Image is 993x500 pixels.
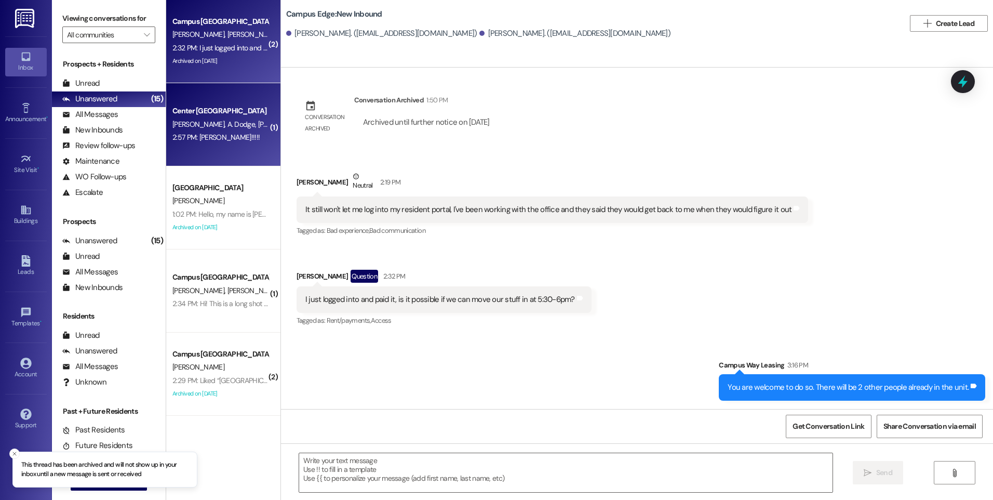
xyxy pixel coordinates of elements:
[15,9,36,28] img: ResiDesk Logo
[297,313,592,328] div: Tagged as:
[923,19,931,28] i: 
[40,318,42,325] span: •
[62,78,100,89] div: Unread
[227,120,258,129] span: A. Dodge
[297,223,809,238] div: Tagged as:
[52,59,166,70] div: Prospects + Residents
[144,31,150,39] i: 
[369,226,425,235] span: Bad communication
[171,387,270,400] div: Archived on [DATE]
[378,177,400,188] div: 2:19 PM
[424,95,448,106] div: 1:50 PM
[62,377,106,388] div: Unknown
[297,270,592,286] div: [PERSON_NAME]
[52,311,166,322] div: Residents
[172,286,227,295] span: [PERSON_NAME]
[62,125,123,136] div: New Inbounds
[227,30,279,39] span: [PERSON_NAME]
[171,221,270,234] div: Archived on [DATE]
[327,226,369,235] span: Bad experience ,
[327,316,371,325] span: Rent/payments ,
[149,233,166,249] div: (15)
[950,469,958,477] i: 
[227,286,279,295] span: [PERSON_NAME]
[172,106,269,116] div: Center [GEOGRAPHIC_DATA]
[5,252,47,280] a: Leads
[46,114,48,121] span: •
[62,235,117,246] div: Unanswered
[381,271,405,282] div: 2:32 PM
[62,330,100,341] div: Unread
[172,30,227,39] span: [PERSON_NAME]
[5,304,47,332] a: Templates •
[5,48,47,76] a: Inbox
[62,140,135,151] div: Review follow-ups
[171,55,270,68] div: Archived on [DATE]
[62,440,132,451] div: Future Residents
[936,18,974,29] span: Create Lead
[172,272,269,283] div: Campus [GEOGRAPHIC_DATA]
[62,361,118,372] div: All Messages
[910,15,988,32] button: Create Lead
[883,421,976,432] span: Share Conversation via email
[62,425,125,436] div: Past Residents
[52,216,166,227] div: Prospects
[258,120,313,129] span: [PERSON_NAME]
[172,133,260,142] div: 2:57 PM: [PERSON_NAME]!!!!!
[67,27,139,43] input: All communities
[286,9,382,20] b: Campus Edge: New Inbound
[719,360,985,374] div: Campus Way Leasing
[351,171,374,193] div: Neutral
[305,204,792,215] div: It still won't let me log into my resident portal, I've been working with the office and they sai...
[5,354,47,383] a: Account
[62,346,117,357] div: Unanswered
[52,406,166,417] div: Past + Future Residents
[172,120,227,129] span: [PERSON_NAME]
[793,421,864,432] span: Get Conversation Link
[172,43,448,52] div: 2:32 PM: I just logged into and paid it, is it possible if we can move our stuff in at 5:30-6pm?
[62,10,155,27] label: Viewing conversations for
[37,165,39,172] span: •
[785,360,808,371] div: 3:16 PM
[297,171,809,196] div: [PERSON_NAME]
[728,382,969,393] div: You are welcome to do so. There will be 2 other people already in the unit.
[172,362,224,372] span: [PERSON_NAME]
[362,117,491,128] div: Archived until further notice on [DATE]
[786,415,871,438] button: Get Conversation Link
[172,299,958,308] div: 2:34 PM: Hi! This is a long shot but I was wondering if there is any way my sister and I can move...
[864,469,871,477] i: 
[305,294,575,305] div: I just logged into and paid it, is it possible if we can move our stuff in at 5:30-6pm?
[5,150,47,178] a: Site Visit •
[21,460,189,479] p: This thread has been archived and will not show up in your inbox until a new message is sent or r...
[354,95,424,106] div: Conversation Archived
[62,156,119,167] div: Maintenance
[172,182,269,193] div: [GEOGRAPHIC_DATA]
[853,461,903,484] button: Send
[62,172,126,182] div: WO Follow-ups
[9,449,20,459] button: Close toast
[877,415,983,438] button: Share Conversation via email
[62,109,118,120] div: All Messages
[5,405,47,433] a: Support
[305,112,345,134] div: Conversation archived
[351,270,378,283] div: Question
[62,187,103,198] div: Escalate
[149,91,166,107] div: (15)
[172,16,269,27] div: Campus [GEOGRAPHIC_DATA]
[172,349,269,360] div: Campus [GEOGRAPHIC_DATA]
[62,251,100,262] div: Unread
[371,316,392,325] span: Access
[479,28,670,39] div: [PERSON_NAME]. ([EMAIL_ADDRESS][DOMAIN_NAME])
[172,196,224,205] span: [PERSON_NAME]
[5,201,47,229] a: Buildings
[286,28,477,39] div: [PERSON_NAME]. ([EMAIL_ADDRESS][DOMAIN_NAME])
[62,94,117,104] div: Unanswered
[62,282,123,293] div: New Inbounds
[62,267,118,278] div: All Messages
[876,467,892,478] span: Send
